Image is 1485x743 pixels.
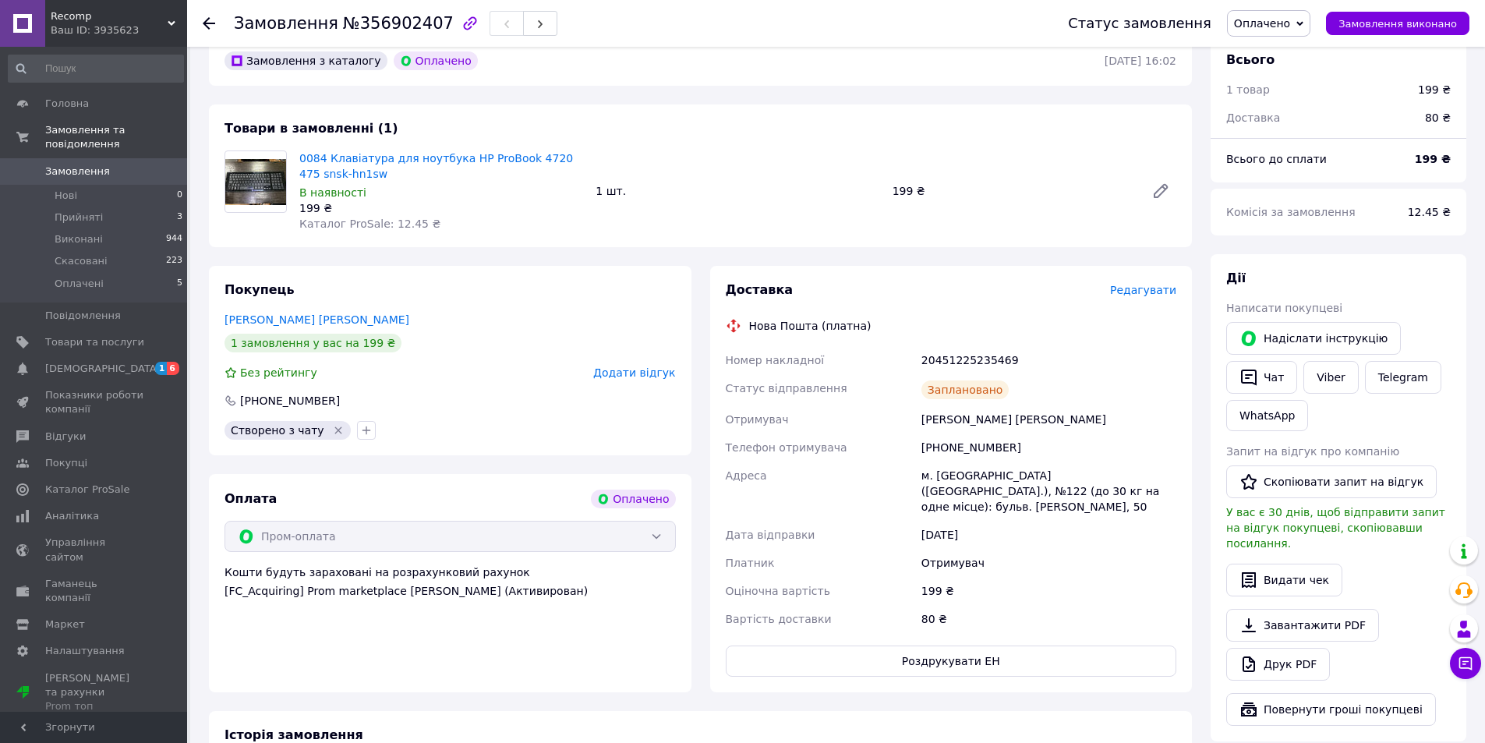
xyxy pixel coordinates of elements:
span: Recomp [51,9,168,23]
div: [DATE] [918,521,1179,549]
span: 223 [166,254,182,268]
div: Повернутися назад [203,16,215,31]
span: 3 [177,211,182,225]
div: 199 ₴ [918,577,1179,605]
span: Товари в замовленні (1) [225,121,398,136]
span: Оціночна вартість [726,585,830,597]
span: Замовлення виконано [1338,18,1457,30]
div: 80 ₴ [918,605,1179,633]
span: 944 [166,232,182,246]
a: Редагувати [1145,175,1176,207]
button: Роздрукувати ЕН [726,646,1177,677]
span: У вас є 30 днів, щоб відправити запит на відгук покупцеві, скопіювавши посилання. [1226,506,1445,550]
div: м. [GEOGRAPHIC_DATA] ([GEOGRAPHIC_DATA].), №122 (до 30 кг на одне місце): бульв. [PERSON_NAME], 50 [918,462,1179,521]
div: 80 ₴ [1416,101,1460,135]
span: Гаманець компанії [45,577,144,605]
span: Показники роботи компанії [45,388,144,416]
input: Пошук [8,55,184,83]
div: Оплачено [591,490,675,508]
span: Доставка [1226,111,1280,124]
span: Дії [1226,271,1246,285]
span: Додати відгук [593,366,675,379]
span: Створено з чату [231,424,324,437]
b: 199 ₴ [1415,153,1451,165]
span: Запит на відгук про компанію [1226,445,1399,458]
div: Prom топ [45,699,144,713]
span: Платник [726,557,775,569]
span: 5 [177,277,182,291]
span: Статус відправлення [726,382,847,394]
div: Статус замовлення [1068,16,1211,31]
div: Замовлення з каталогу [225,51,387,70]
span: 1 товар [1226,83,1270,96]
span: 0 [177,189,182,203]
span: Оплачено [1234,17,1290,30]
span: Відгуки [45,430,86,444]
span: [DEMOGRAPHIC_DATA] [45,362,161,376]
span: Всього до сплати [1226,153,1327,165]
span: Покупці [45,456,87,470]
img: 0084 Клавіатура для ноутбука HP ProBook 4720 475 snsk-hn1sw [225,159,286,205]
span: Налаштування [45,644,125,658]
a: Завантажити PDF [1226,609,1379,642]
button: Чат [1226,361,1297,394]
span: 1 [155,362,168,375]
span: Повідомлення [45,309,121,323]
span: Редагувати [1110,284,1176,296]
a: Друк PDF [1226,648,1330,681]
span: Скасовані [55,254,108,268]
button: Замовлення виконано [1326,12,1469,35]
span: Вартість доставки [726,613,832,625]
div: [PHONE_NUMBER] [918,433,1179,462]
span: Написати покупцеві [1226,302,1342,314]
span: Телефон отримувача [726,441,847,454]
span: В наявності [299,186,366,199]
div: Отримувач [918,549,1179,577]
span: Доставка [726,282,794,297]
span: №356902407 [343,14,454,33]
span: Головна [45,97,89,111]
span: Виконані [55,232,103,246]
span: Замовлення [234,14,338,33]
button: Надіслати інструкцію [1226,322,1401,355]
span: Дата відправки [726,529,815,541]
span: Комісія за замовлення [1226,206,1356,218]
span: Оплата [225,491,277,506]
span: Отримувач [726,413,789,426]
span: 6 [167,362,179,375]
time: [DATE] 16:02 [1105,55,1176,67]
a: WhatsApp [1226,400,1308,431]
a: Viber [1303,361,1358,394]
span: Адреса [726,469,767,482]
span: Прийняті [55,211,103,225]
span: Історія замовлення [225,727,363,742]
a: Telegram [1365,361,1441,394]
button: Скопіювати запит на відгук [1226,465,1437,498]
span: Без рейтингу [240,366,317,379]
button: Чат з покупцем [1450,648,1481,679]
div: 199 ₴ [1418,82,1451,97]
div: [FC_Acquiring] Prom marketplace [PERSON_NAME] (Активирован) [225,583,676,599]
div: Оплачено [394,51,478,70]
div: 1 замовлення у вас на 199 ₴ [225,334,401,352]
span: Номер накладної [726,354,825,366]
div: 1 шт. [589,180,886,202]
div: Заплановано [921,380,1009,399]
span: Всього [1226,52,1275,67]
span: Замовлення та повідомлення [45,123,187,151]
div: [PHONE_NUMBER] [239,393,341,409]
div: [PERSON_NAME] [PERSON_NAME] [918,405,1179,433]
span: Замовлення [45,165,110,179]
a: [PERSON_NAME] [PERSON_NAME] [225,313,409,326]
span: [PERSON_NAME] та рахунки [45,671,144,714]
div: Нова Пошта (платна) [745,318,875,334]
button: Повернути гроші покупцеві [1226,693,1436,726]
span: Нові [55,189,77,203]
div: Ваш ID: 3935623 [51,23,187,37]
svg: Видалити мітку [332,424,345,437]
div: 199 ₴ [886,180,1139,202]
span: Каталог ProSale [45,483,129,497]
span: Аналітика [45,509,99,523]
span: Покупець [225,282,295,297]
button: Видати чек [1226,564,1342,596]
